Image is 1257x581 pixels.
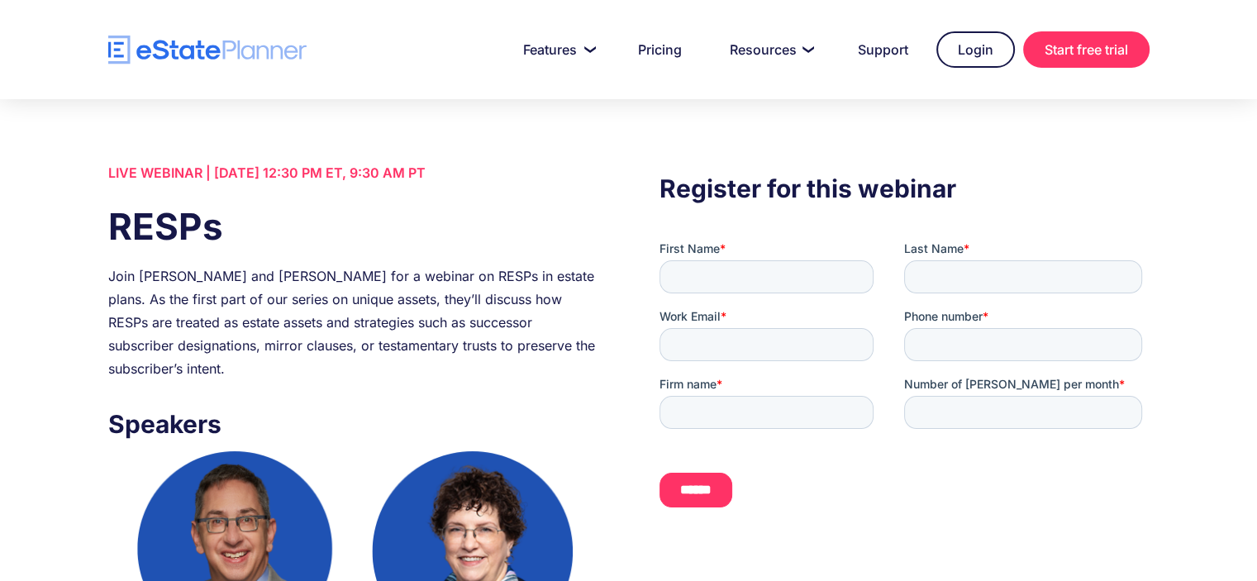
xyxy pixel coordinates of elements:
a: Pricing [618,33,702,66]
div: LIVE WEBINAR | [DATE] 12:30 PM ET, 9:30 AM PT [108,161,598,184]
a: Login [936,31,1015,68]
div: Join [PERSON_NAME] and [PERSON_NAME] for a webinar on RESPs in estate plans. As the first part of... [108,264,598,380]
iframe: Form 0 [659,240,1149,536]
h3: Register for this webinar [659,169,1149,207]
a: Start free trial [1023,31,1150,68]
a: Support [838,33,928,66]
a: home [108,36,307,64]
h3: Speakers [108,405,598,443]
a: Resources [710,33,830,66]
h1: RESPs [108,201,598,252]
a: Features [503,33,610,66]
